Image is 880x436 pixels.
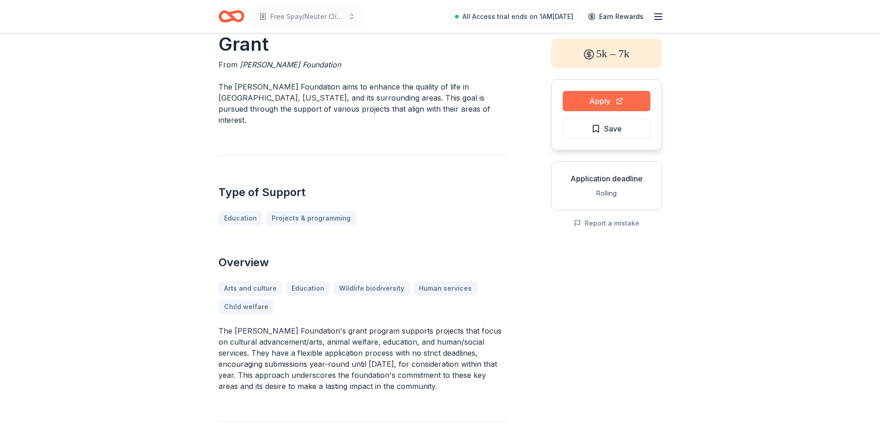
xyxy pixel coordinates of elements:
a: All Access trial ends on 1AM[DATE] [449,9,579,24]
button: Report a mistake [574,218,639,229]
span: Save [604,123,622,135]
p: The [PERSON_NAME] Foundation aims to enhance the quality of life in [GEOGRAPHIC_DATA], [US_STATE]... [218,81,507,125]
span: Free Spay/Neuter Clinics on [GEOGRAPHIC_DATA] [270,11,344,22]
h2: Type of Support [218,185,507,200]
div: From [218,59,507,70]
div: Rolling [559,188,654,199]
button: Apply [563,91,650,111]
a: Home [218,6,244,27]
p: The [PERSON_NAME] Foundation's grant program supports projects that focus on cultural advancement... [218,325,507,392]
div: 5k – 7k [551,39,662,68]
a: Projects & programming [266,211,356,226]
div: Application deadline [559,173,654,184]
h2: Overview [218,255,507,270]
button: Save [563,119,650,139]
span: [PERSON_NAME] Foundation [240,60,341,69]
span: All Access trial ends on 1AM[DATE] [462,11,573,22]
a: Earn Rewards [583,8,649,25]
button: Free Spay/Neuter Clinics on [GEOGRAPHIC_DATA] [252,7,363,26]
a: Education [218,211,262,226]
